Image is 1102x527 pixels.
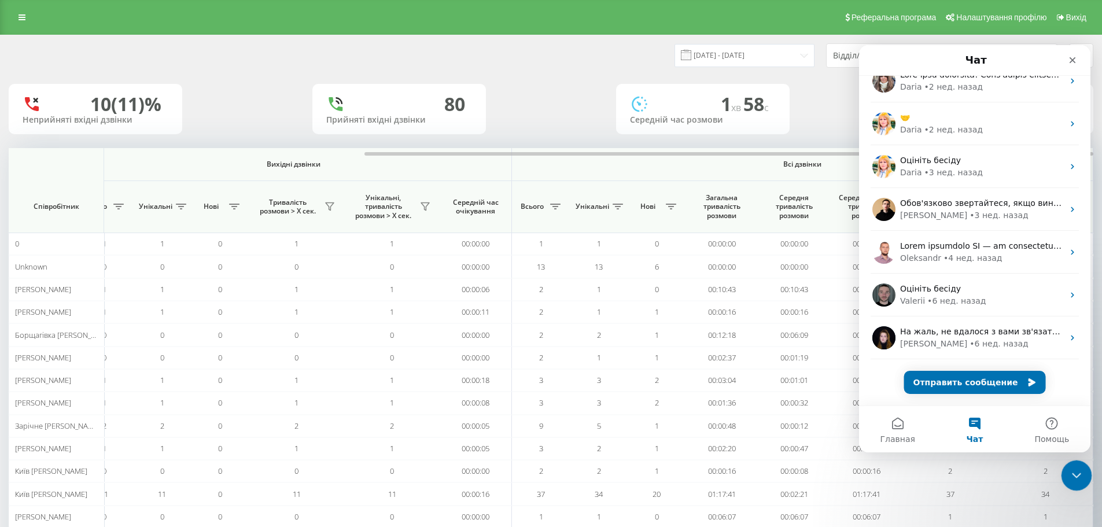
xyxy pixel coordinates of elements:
span: 1 [390,397,394,408]
span: 2 [655,375,659,385]
td: 00:02:37 [685,347,758,369]
span: 1 [655,443,659,454]
span: 0 [655,511,659,522]
td: 00:00:12 [758,415,830,437]
span: 1 [160,238,164,249]
span: 1 [721,91,743,116]
span: 0 [390,352,394,363]
span: 1 [597,238,601,249]
span: [PERSON_NAME] [15,284,71,294]
td: 00:00:00 [440,347,512,369]
span: 34 [1041,489,1049,499]
span: 0 [218,443,222,454]
span: 58 [743,91,769,116]
td: 00:02:21 [758,482,830,505]
div: [PERSON_NAME] [41,293,108,305]
td: 00:00:00 [758,255,830,278]
span: 1 [160,443,164,454]
span: 0 [218,489,222,499]
div: • 3 нед. назад [110,164,169,176]
span: Главная [21,390,56,398]
span: Unknown [15,261,47,272]
span: 11 [388,489,396,499]
span: 9 [539,421,543,431]
span: 1 [160,307,164,317]
span: 2 [539,352,543,363]
span: 1 [597,511,601,522]
img: Profile image for Yeva [13,281,36,304]
span: 1 [390,238,394,249]
span: 0 [390,261,394,272]
span: 0 [218,330,222,340]
span: 1 [539,511,543,522]
span: 0 [390,330,394,340]
span: 1 [655,307,659,317]
td: 00:00:00 [830,255,902,278]
span: 2 [948,466,952,476]
div: Oleksandr [41,207,82,219]
div: Прийняті вхідні дзвінки [326,115,472,125]
span: 2 [539,466,543,476]
span: 0 [160,261,164,272]
td: 00:10:43 [758,278,830,301]
span: 1 [294,284,298,294]
span: 3 [597,397,601,408]
span: 0 [390,466,394,476]
span: Співробітник [19,202,94,211]
span: 1 [390,284,394,294]
td: 00:00:06 [440,278,512,301]
td: 00:00:00 [830,233,902,255]
td: 00:02:37 [830,347,902,369]
span: Реферальна програма [852,13,937,22]
td: 00:00:48 [830,415,902,437]
span: Середній час очікування [448,198,503,216]
span: 2 [294,421,298,431]
span: [PERSON_NAME] [15,352,71,363]
span: Тривалість розмови > Х сек. [255,198,321,216]
span: 0 [160,466,164,476]
span: 1 [655,466,659,476]
span: 0 [294,466,298,476]
div: [PERSON_NAME] [41,164,108,176]
span: 0 [218,375,222,385]
span: Загальна тривалість розмови [694,193,749,220]
span: 20 [653,489,661,499]
td: 00:00:11 [440,301,512,323]
span: 0 [218,238,222,249]
span: [PERSON_NAME] [15,443,71,454]
td: 00:00:00 [440,255,512,278]
td: 00:10:43 [685,278,758,301]
span: Нові [633,202,662,211]
span: 2 [1044,466,1048,476]
span: 34 [595,489,603,499]
span: Київ [PERSON_NAME] [15,466,87,476]
iframe: Intercom live chat [859,45,1090,452]
span: 0 [218,284,222,294]
td: 00:03:04 [830,369,902,392]
span: 0 [218,261,222,272]
span: 13 [537,261,545,272]
span: 11 [293,489,301,499]
span: 5 [597,421,601,431]
span: 2 [539,330,543,340]
span: 1 [597,307,601,317]
span: 2 [655,397,659,408]
td: 00:00:00 [758,233,830,255]
span: 2 [597,330,601,340]
span: 1 [294,397,298,408]
span: 1 [1044,511,1048,522]
img: Profile image for Oleksandr [13,196,36,219]
span: 1 [294,443,298,454]
td: 00:12:18 [830,323,902,346]
td: 00:03:04 [685,369,758,392]
span: 37 [946,489,954,499]
span: 1 [390,375,394,385]
span: Унікальні [139,202,172,211]
div: Valerii [41,250,66,262]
